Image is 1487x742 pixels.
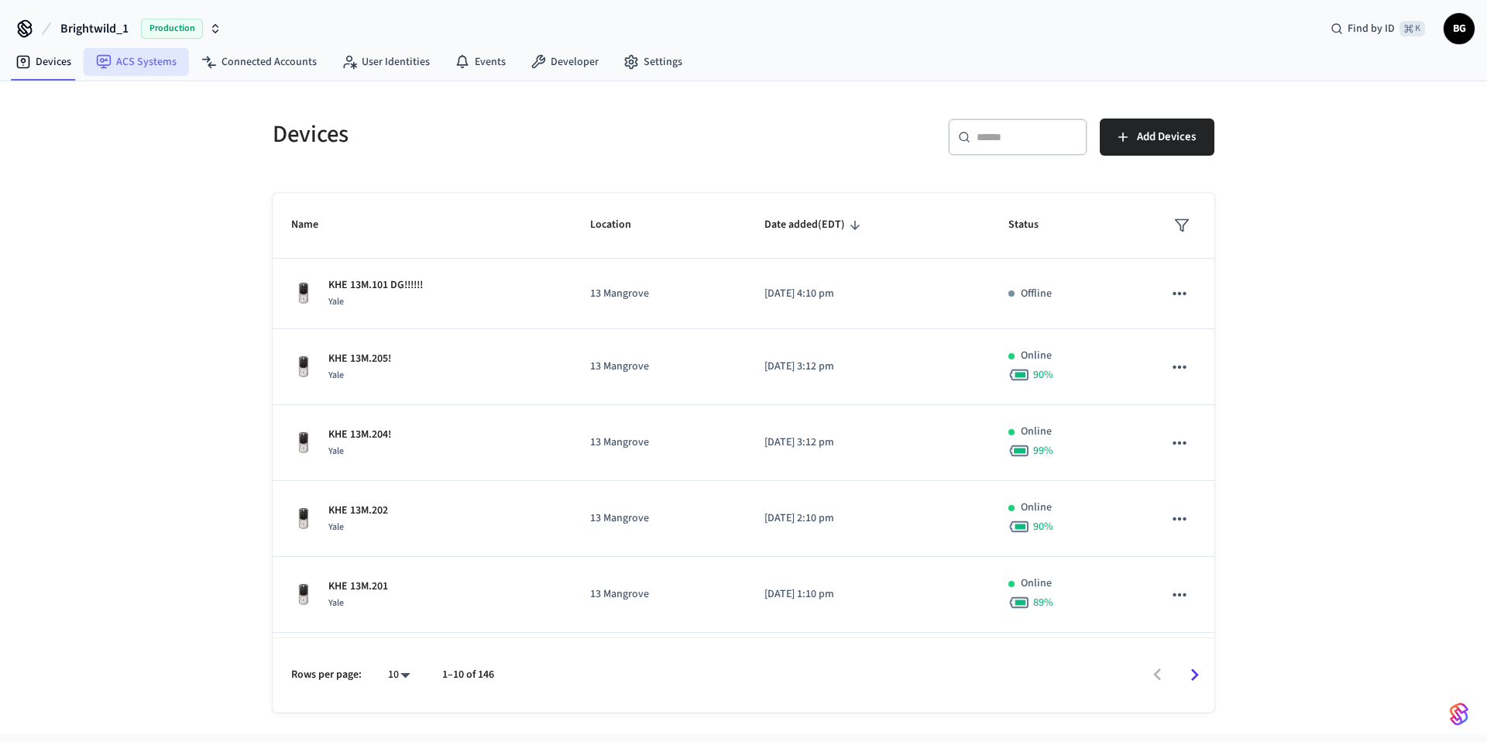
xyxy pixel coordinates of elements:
[1021,575,1052,592] p: Online
[611,48,695,76] a: Settings
[291,507,316,531] img: Yale Assure Touchscreen Wifi Smart Lock, Satin Nickel, Front
[442,48,518,76] a: Events
[1137,127,1196,147] span: Add Devices
[1176,657,1213,693] button: Go to next page
[1033,367,1053,383] span: 90 %
[764,213,865,237] span: Date added(EDT)
[291,355,316,380] img: Yale Assure Touchscreen Wifi Smart Lock, Satin Nickel, Front
[291,667,362,683] p: Rows per page:
[1399,21,1425,36] span: ⌘ K
[291,281,316,306] img: Yale Assure Touchscreen Wifi Smart Lock, Satin Nickel, Front
[1008,213,1059,237] span: Status
[328,369,344,382] span: Yale
[1021,348,1052,364] p: Online
[328,445,344,458] span: Yale
[328,277,423,294] p: KHE 13M.101 DG!!!!!!
[1033,443,1053,459] span: 99 %
[291,431,316,455] img: Yale Assure Touchscreen Wifi Smart Lock, Satin Nickel, Front
[590,510,727,527] p: 13 Mangrove
[328,427,391,443] p: KHE 13M.204!
[380,664,417,686] div: 10
[1318,15,1437,43] div: Find by ID⌘ K
[291,582,316,607] img: Yale Assure Touchscreen Wifi Smart Lock, Satin Nickel, Front
[1100,119,1214,156] button: Add Devices
[328,503,388,519] p: KHE 13M.202
[328,520,344,534] span: Yale
[590,359,727,375] p: 13 Mangrove
[329,48,442,76] a: User Identities
[764,586,971,603] p: [DATE] 1:10 pm
[1021,286,1052,302] p: Offline
[273,119,734,150] h5: Devices
[328,596,344,610] span: Yale
[1445,15,1473,43] span: BG
[442,667,494,683] p: 1–10 of 146
[764,286,971,302] p: [DATE] 4:10 pm
[328,295,344,308] span: Yale
[1021,500,1052,516] p: Online
[60,19,129,38] span: Brightwild_1
[764,359,971,375] p: [DATE] 3:12 pm
[291,213,338,237] span: Name
[1348,21,1395,36] span: Find by ID
[1021,424,1052,440] p: Online
[84,48,189,76] a: ACS Systems
[3,48,84,76] a: Devices
[1444,13,1475,44] button: BG
[1033,519,1053,534] span: 90 %
[764,510,971,527] p: [DATE] 2:10 pm
[189,48,329,76] a: Connected Accounts
[141,19,203,39] span: Production
[590,586,727,603] p: 13 Mangrove
[328,351,391,367] p: KHE 13M.205!
[590,435,727,451] p: 13 Mangrove
[590,286,727,302] p: 13 Mangrove
[328,579,388,595] p: KHE 13M.201
[590,213,651,237] span: Location
[1450,702,1468,727] img: SeamLogoGradient.69752ec5.svg
[764,435,971,451] p: [DATE] 3:12 pm
[518,48,611,76] a: Developer
[1033,595,1053,610] span: 89 %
